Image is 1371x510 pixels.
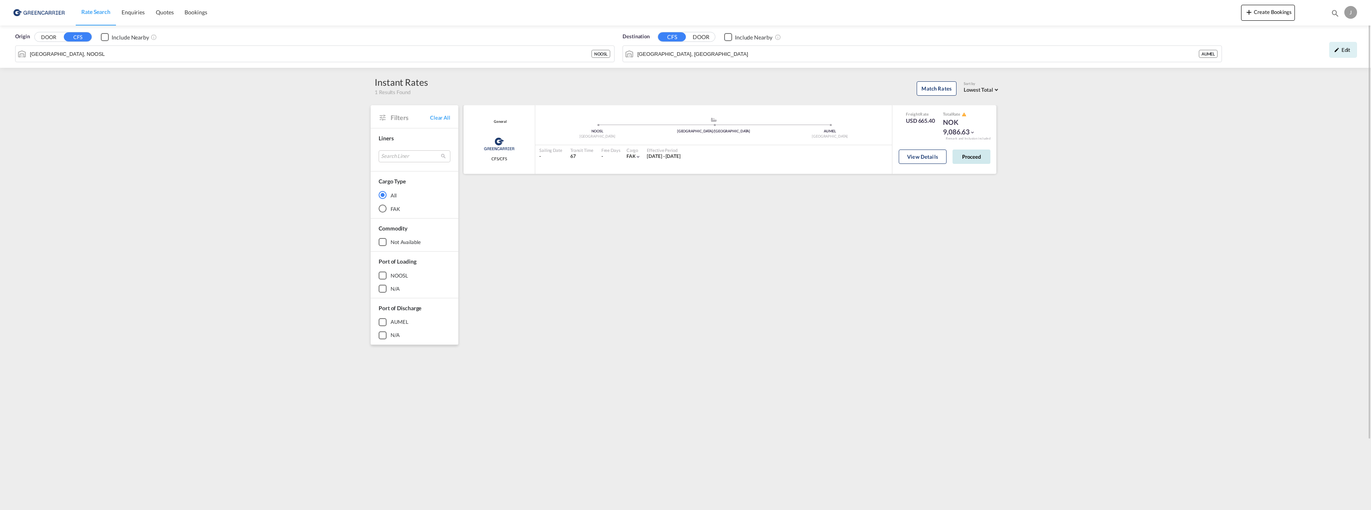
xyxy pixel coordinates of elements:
md-icon: icon-magnify [1331,9,1340,18]
div: N/A [391,285,400,292]
span: Commodity [379,225,407,232]
md-icon: Unchecked: Ignores neighbouring ports when fetching rates.Checked : Includes neighbouring ports w... [775,34,781,40]
div: Freight Rate [906,111,935,117]
span: FAK [627,153,636,159]
span: 1 Results Found [375,89,411,96]
div: [GEOGRAPHIC_DATA]/[GEOGRAPHIC_DATA] [656,129,772,134]
md-icon: icon-chevron-down [970,130,975,135]
md-icon: icon-alert [962,112,966,117]
div: N/A [391,331,400,339]
div: Cargo [627,147,641,153]
div: [GEOGRAPHIC_DATA] [539,134,656,139]
span: Liners [379,135,393,142]
input: Search by Port [637,48,1199,60]
button: CFS [64,32,92,41]
div: Instant Rates [375,76,428,89]
md-checkbox: NOOSL [379,272,450,280]
div: [GEOGRAPHIC_DATA] [772,134,888,139]
md-checkbox: AUMEL [379,318,450,326]
div: Sort by [964,81,1000,87]
div: Transit Time [570,147,593,153]
md-icon: icon-chevron-down [635,154,641,159]
span: Destination [623,33,650,41]
button: icon-plus 400-fgCreate Bookings [1241,5,1295,21]
span: Filters [391,113,430,122]
span: [DATE] - [DATE] [647,153,681,159]
span: Rate Search [81,8,110,15]
button: DOOR [35,33,63,42]
div: NOK 9,086.63 [943,118,983,137]
md-radio-button: FAK [379,205,450,213]
span: CFS/CFS [491,156,507,161]
md-icon: icon-plus 400-fg [1244,7,1254,17]
div: Contract / Rate Agreement / Tariff / Spot Pricing Reference Number: General [492,119,507,124]
div: Remark and Inclusion included [940,136,996,141]
md-input-container: Melbourne, AUMEL [623,46,1222,62]
span: Port of Discharge [379,305,421,311]
span: Bookings [185,9,207,16]
button: View Details [899,150,947,164]
div: NOOSL [539,129,656,134]
span: General [492,119,507,124]
div: NOOSL [391,272,408,279]
md-checkbox: N/A [379,285,450,293]
div: Sailing Date [539,147,562,153]
button: DOOR [687,33,715,42]
div: AUMEL [772,129,888,134]
md-select: Select: Lowest Total [964,85,1000,94]
button: Proceed [953,150,990,164]
span: Origin [15,33,29,41]
button: CFS [658,32,686,41]
md-icon: Unchecked: Ignores neighbouring ports when fetching rates.Checked : Includes neighbouring ports w... [151,34,157,40]
div: Free Days [601,147,621,153]
img: Greencarrier Consolidators [481,134,517,154]
span: Clear All [430,114,450,121]
md-icon: assets/icons/custom/ship-fill.svg [709,118,719,122]
md-checkbox: N/A [379,331,450,339]
div: - [539,153,562,160]
button: Match Rates [917,81,957,96]
div: icon-magnify [1331,9,1340,21]
md-checkbox: Checkbox No Ink [724,33,772,41]
div: AUMEL [391,318,409,325]
div: - [601,153,603,160]
div: J [1344,6,1357,19]
md-input-container: Oslo, NOOSL [16,46,614,62]
div: NOOSL [591,50,611,58]
div: 67 [570,153,593,160]
md-checkbox: Checkbox No Ink [101,33,149,41]
div: icon-pencilEdit [1329,42,1357,58]
div: AUMEL [1199,50,1218,58]
div: Effective Period [647,147,681,153]
span: Quotes [156,9,173,16]
div: Include Nearby [112,33,149,41]
div: Total Rate [943,111,983,118]
span: Enquiries [122,9,145,16]
button: icon-alert [961,111,966,117]
md-icon: icon-pencil [1334,47,1340,53]
div: Include Nearby [735,33,772,41]
div: not available [391,238,421,246]
div: 01 Sep 2025 - 30 Sep 2025 [647,153,681,160]
div: Cargo Type [379,177,406,185]
input: Search by Port [30,48,591,60]
md-radio-button: All [379,191,450,199]
img: e39c37208afe11efa9cb1d7a6ea7d6f5.png [12,4,66,22]
div: USD 665.40 [906,117,935,125]
span: Lowest Total [964,87,993,93]
span: Port of Loading [379,258,416,265]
